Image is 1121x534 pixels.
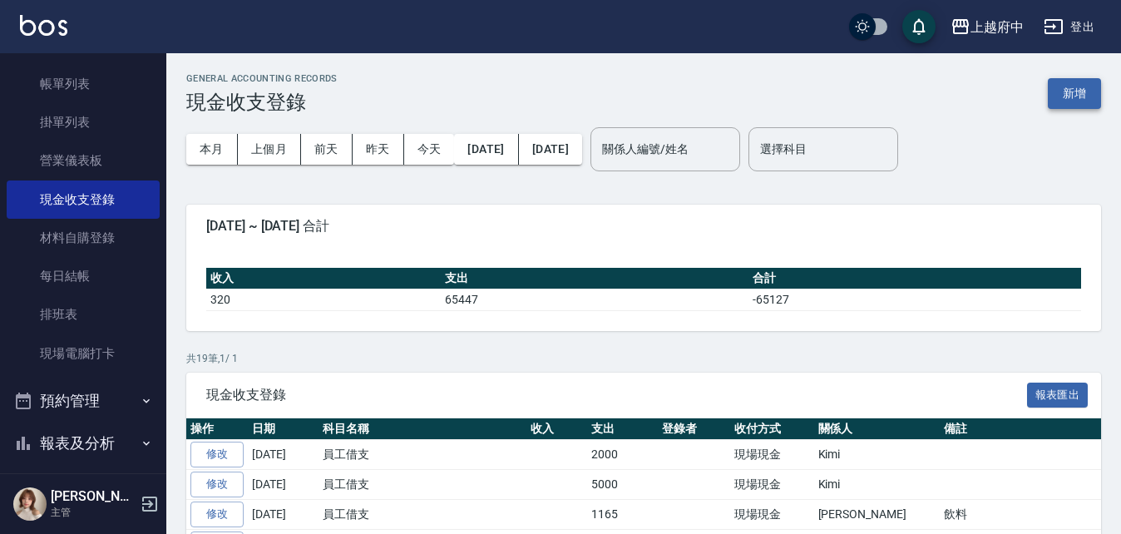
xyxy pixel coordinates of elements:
[206,387,1027,403] span: 現金收支登錄
[730,470,814,500] td: 現場現金
[519,134,582,165] button: [DATE]
[970,17,1024,37] div: 上越府中
[7,65,160,103] a: 帳單列表
[814,499,940,529] td: [PERSON_NAME]
[248,440,319,470] td: [DATE]
[7,379,160,423] button: 預約管理
[526,418,587,440] th: 收入
[587,440,658,470] td: 2000
[441,289,748,310] td: 65447
[1048,85,1101,101] a: 新增
[248,499,319,529] td: [DATE]
[186,134,238,165] button: 本月
[441,268,748,289] th: 支出
[301,134,353,165] button: 前天
[206,289,441,310] td: 320
[658,418,730,440] th: 登錄者
[7,465,160,508] button: 客戶管理
[902,10,936,43] button: save
[206,218,1081,235] span: [DATE] ~ [DATE] 合計
[319,470,526,500] td: 員工借支
[587,470,658,500] td: 5000
[587,499,658,529] td: 1165
[186,73,338,84] h2: GENERAL ACCOUNTING RECORDS
[404,134,455,165] button: 今天
[730,440,814,470] td: 現場現金
[814,418,940,440] th: 關係人
[13,487,47,521] img: Person
[186,351,1101,366] p: 共 19 筆, 1 / 1
[1048,78,1101,109] button: 新增
[51,488,136,505] h5: [PERSON_NAME]
[319,499,526,529] td: 員工借支
[190,502,244,527] a: 修改
[7,141,160,180] a: 營業儀表板
[730,499,814,529] td: 現場現金
[7,334,160,373] a: 現場電腦打卡
[248,418,319,440] th: 日期
[944,10,1030,44] button: 上越府中
[238,134,301,165] button: 上個月
[454,134,518,165] button: [DATE]
[206,268,441,289] th: 收入
[730,418,814,440] th: 收付方式
[7,295,160,334] a: 排班表
[353,134,404,165] button: 昨天
[748,268,1081,289] th: 合計
[186,91,338,114] h3: 現金收支登錄
[190,442,244,467] a: 修改
[1037,12,1101,42] button: 登出
[814,470,940,500] td: Kimi
[587,418,658,440] th: 支出
[814,440,940,470] td: Kimi
[7,422,160,465] button: 報表及分析
[7,219,160,257] a: 材料自購登錄
[7,103,160,141] a: 掛單列表
[190,472,244,497] a: 修改
[186,418,248,440] th: 操作
[319,440,526,470] td: 員工借支
[248,470,319,500] td: [DATE]
[1027,386,1089,402] a: 報表匯出
[7,257,160,295] a: 每日結帳
[319,418,526,440] th: 科目名稱
[748,289,1081,310] td: -65127
[51,505,136,520] p: 主管
[1027,383,1089,408] button: 報表匯出
[20,15,67,36] img: Logo
[7,180,160,219] a: 現金收支登錄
